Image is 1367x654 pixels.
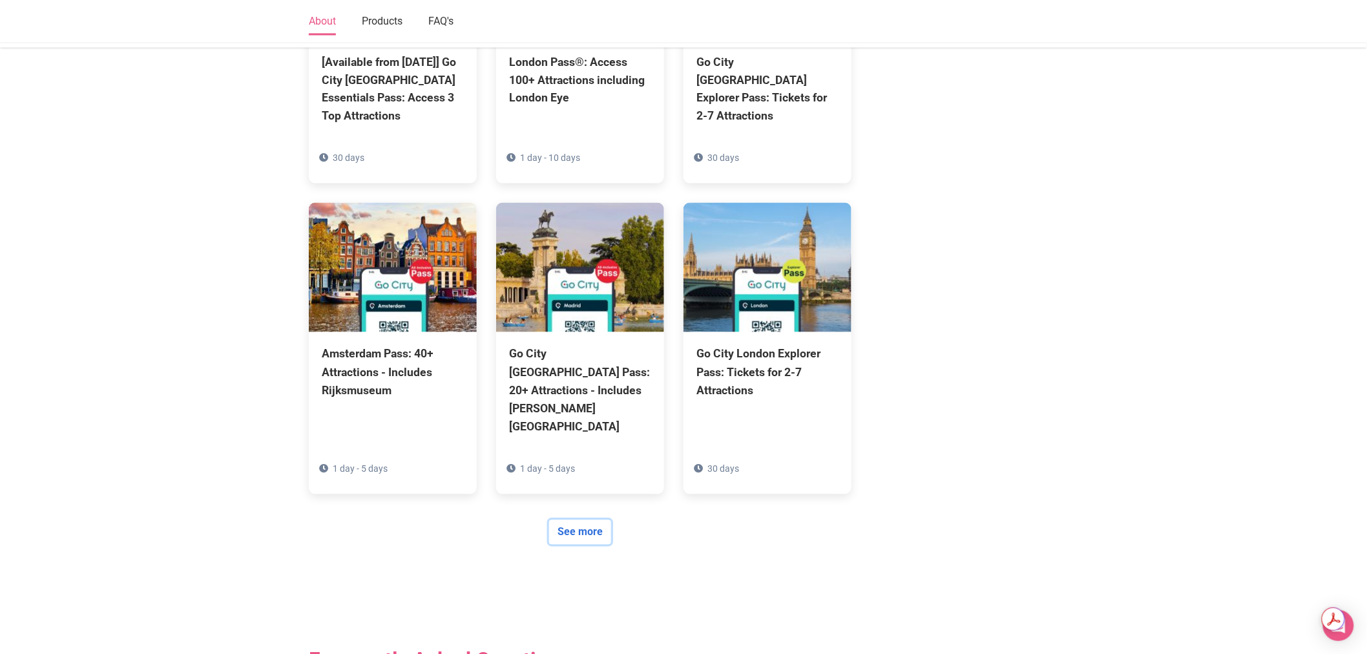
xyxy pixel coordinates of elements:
a: FAQ's [428,8,454,36]
img: Amsterdam Pass: 40+ Attractions - Includes Rijksmuseum [309,203,477,332]
a: See more [549,520,611,545]
span: 1 day - 5 days [333,464,388,474]
a: Go City [GEOGRAPHIC_DATA] Pass: 20+ Attractions - Includes [PERSON_NAME][GEOGRAPHIC_DATA] 1 day -... [496,203,664,494]
div: Go City [GEOGRAPHIC_DATA] Explorer Pass: Tickets for 2-7 Attractions [696,53,839,126]
a: About [309,8,336,36]
span: 1 day - 5 days [520,464,575,474]
div: London Pass®: Access 100+ Attractions including London Eye [509,53,651,107]
a: Products [362,8,402,36]
span: 30 days [707,464,739,474]
img: Go City Madrid Pass: 20+ Attractions - Includes Prado Museum [496,203,664,332]
div: Go City [GEOGRAPHIC_DATA] Pass: 20+ Attractions - Includes [PERSON_NAME][GEOGRAPHIC_DATA] [509,345,651,436]
div: Amsterdam Pass: 40+ Attractions - Includes Rijksmuseum [322,345,464,399]
div: Go City London Explorer Pass: Tickets for 2-7 Attractions [696,345,839,399]
span: 30 days [333,153,364,163]
a: Amsterdam Pass: 40+ Attractions - Includes Rijksmuseum 1 day - 5 days [309,203,477,458]
span: 1 day - 10 days [520,153,580,163]
span: 30 days [707,153,739,163]
img: Go City London Explorer Pass: Tickets for 2-7 Attractions [683,203,851,332]
div: [Available from [DATE]] Go City [GEOGRAPHIC_DATA] Essentials Pass: Access 3 Top Attractions [322,53,464,126]
a: Go City London Explorer Pass: Tickets for 2-7 Attractions 30 days [683,203,851,458]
